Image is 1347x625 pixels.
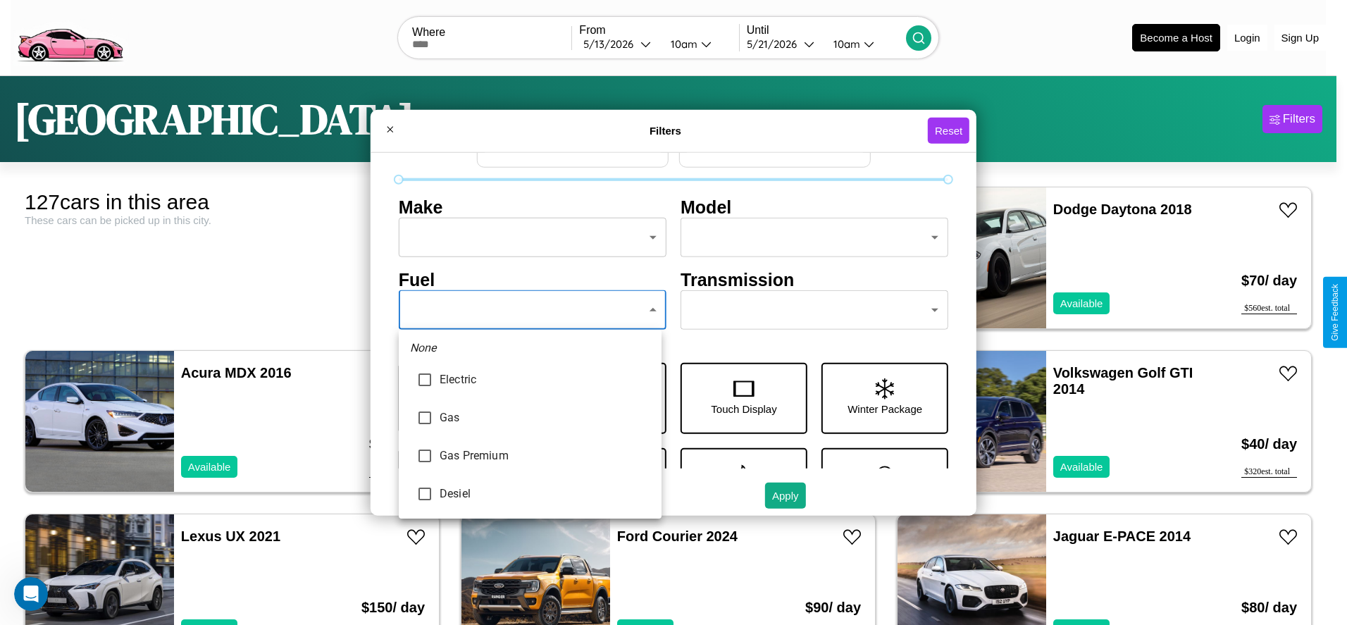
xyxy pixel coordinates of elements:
[440,447,650,464] span: Gas Premium
[14,577,48,611] iframe: Intercom live chat
[410,340,437,357] em: None
[440,485,650,502] span: Desiel
[440,409,650,426] span: Gas
[440,371,650,388] span: Electric
[1330,284,1340,341] div: Give Feedback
